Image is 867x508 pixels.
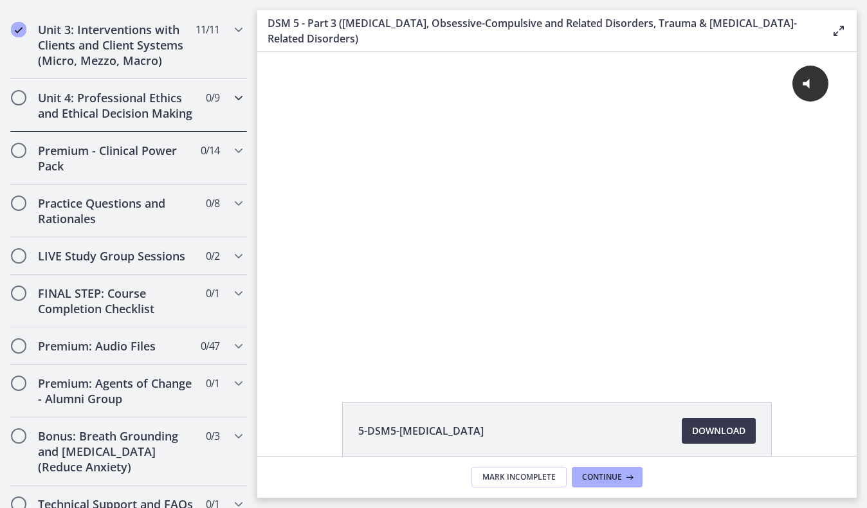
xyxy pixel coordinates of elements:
a: Download [682,418,756,444]
span: 0 / 47 [201,338,219,354]
span: Download [692,423,745,439]
button: Continue [572,467,643,487]
h2: Unit 3: Interventions with Clients and Client Systems (Micro, Mezzo, Macro) [38,22,195,68]
h2: Premium: Agents of Change - Alumni Group [38,376,195,406]
h2: Practice Questions and Rationales [38,195,195,226]
button: Mark Incomplete [471,467,567,487]
h2: Unit 4: Professional Ethics and Ethical Decision Making [38,90,195,121]
span: 5-DSM5-[MEDICAL_DATA] [358,423,484,439]
h3: DSM 5 - Part 3 ([MEDICAL_DATA], Obsessive-Compulsive and Related Disorders, Trauma & [MEDICAL_DAT... [268,15,810,46]
h2: Premium - Clinical Power Pack [38,143,195,174]
span: 0 / 14 [201,143,219,158]
h2: Premium: Audio Files [38,338,195,354]
h2: LIVE Study Group Sessions [38,248,195,264]
span: Continue [582,472,622,482]
span: 11 / 11 [196,22,219,37]
h2: FINAL STEP: Course Completion Checklist [38,286,195,316]
span: 0 / 9 [206,90,219,105]
span: Mark Incomplete [482,472,556,482]
span: 0 / 3 [206,428,219,444]
span: 0 / 2 [206,248,219,264]
h2: Bonus: Breath Grounding and [MEDICAL_DATA] (Reduce Anxiety) [38,428,195,475]
i: Completed [11,22,26,37]
span: 0 / 1 [206,286,219,301]
span: 0 / 1 [206,376,219,391]
span: 0 / 8 [206,195,219,211]
iframe: Video Lesson [257,52,857,372]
